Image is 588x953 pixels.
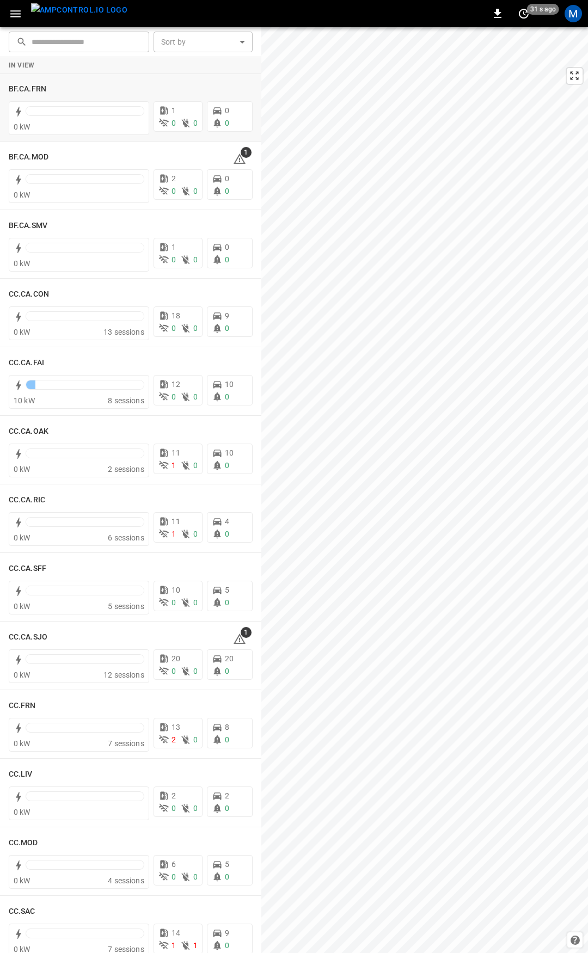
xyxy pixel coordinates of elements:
[225,941,229,950] span: 0
[565,5,582,22] div: profile-icon
[171,654,180,663] span: 20
[14,122,30,131] span: 0 kW
[193,324,198,333] span: 0
[225,872,229,881] span: 0
[14,602,30,611] span: 0 kW
[9,151,48,163] h6: BF.CA.MOD
[193,667,198,675] span: 0
[14,808,30,816] span: 0 kW
[9,220,47,232] h6: BF.CA.SMV
[515,5,532,22] button: set refresh interval
[31,3,127,17] img: ampcontrol.io logo
[193,804,198,813] span: 0
[171,860,176,869] span: 6
[225,804,229,813] span: 0
[193,872,198,881] span: 0
[171,255,176,264] span: 0
[225,174,229,183] span: 0
[9,83,46,95] h6: BF.CA.FRN
[171,791,176,800] span: 2
[9,906,35,918] h6: CC.SAC
[193,941,198,950] span: 1
[171,174,176,183] span: 2
[171,311,180,320] span: 18
[171,941,176,950] span: 1
[225,324,229,333] span: 0
[225,255,229,264] span: 0
[241,627,252,638] span: 1
[225,448,234,457] span: 10
[225,598,229,607] span: 0
[193,735,198,744] span: 0
[9,494,45,506] h6: CC.CA.RIC
[14,671,30,679] span: 0 kW
[14,739,30,748] span: 0 kW
[14,533,30,542] span: 0 kW
[225,929,229,937] span: 9
[193,530,198,538] span: 0
[225,791,229,800] span: 2
[193,598,198,607] span: 0
[171,804,176,813] span: 0
[9,837,38,849] h6: CC.MOD
[108,396,144,405] span: 8 sessions
[103,671,144,679] span: 12 sessions
[171,119,176,127] span: 0
[108,465,144,474] span: 2 sessions
[14,259,30,268] span: 0 kW
[171,392,176,401] span: 0
[9,563,46,575] h6: CC.CA.SFF
[9,700,36,712] h6: CC.FRN
[225,860,229,869] span: 5
[171,461,176,470] span: 1
[171,530,176,538] span: 1
[225,187,229,195] span: 0
[225,586,229,594] span: 5
[225,667,229,675] span: 0
[108,602,144,611] span: 5 sessions
[171,324,176,333] span: 0
[171,929,180,937] span: 14
[225,119,229,127] span: 0
[225,380,234,389] span: 10
[171,598,176,607] span: 0
[261,27,588,953] canvas: Map
[171,723,180,731] span: 13
[9,357,44,369] h6: CC.CA.FAI
[225,311,229,320] span: 9
[108,739,144,748] span: 7 sessions
[171,735,176,744] span: 2
[225,654,234,663] span: 20
[171,448,180,457] span: 11
[193,119,198,127] span: 0
[171,872,176,881] span: 0
[193,187,198,195] span: 0
[9,288,49,300] h6: CC.CA.CON
[9,62,35,69] strong: In View
[225,106,229,115] span: 0
[225,723,229,731] span: 8
[171,517,180,526] span: 11
[193,461,198,470] span: 0
[193,392,198,401] span: 0
[171,243,176,251] span: 1
[14,396,35,405] span: 10 kW
[225,243,229,251] span: 0
[9,768,33,780] h6: CC.LIV
[9,631,47,643] h6: CC.CA.SJO
[225,461,229,470] span: 0
[225,735,229,744] span: 0
[171,106,176,115] span: 1
[14,190,30,199] span: 0 kW
[225,392,229,401] span: 0
[108,533,144,542] span: 6 sessions
[14,876,30,885] span: 0 kW
[171,187,176,195] span: 0
[171,667,176,675] span: 0
[193,255,198,264] span: 0
[225,530,229,538] span: 0
[171,380,180,389] span: 12
[14,465,30,474] span: 0 kW
[103,328,144,336] span: 13 sessions
[14,328,30,336] span: 0 kW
